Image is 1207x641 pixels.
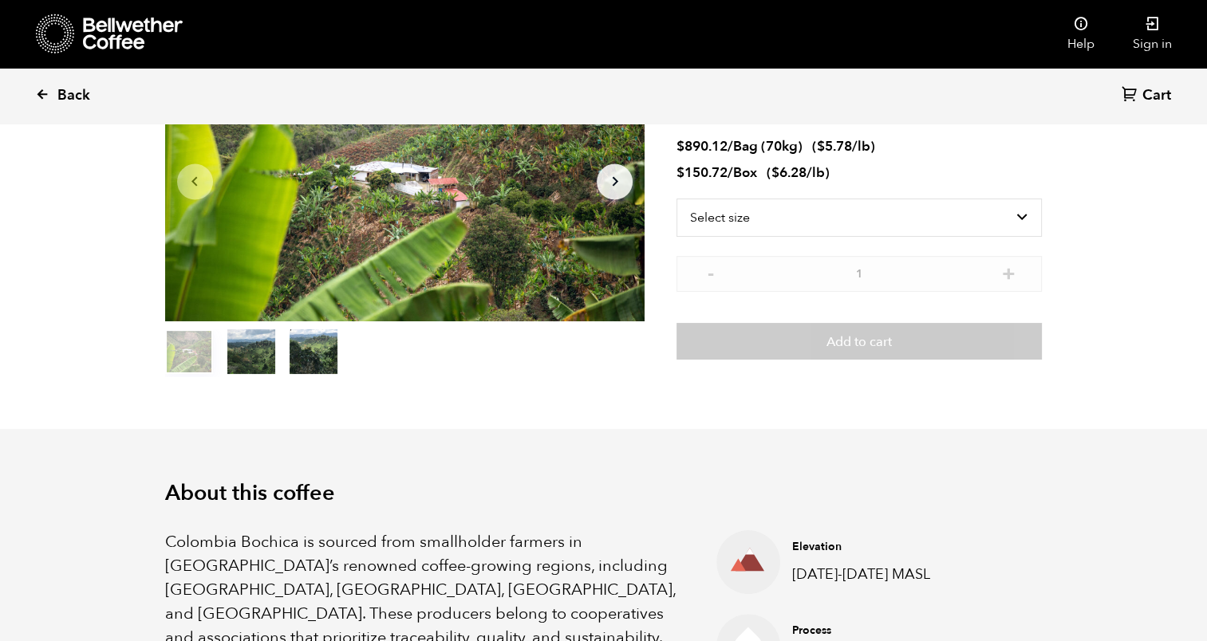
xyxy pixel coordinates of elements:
[728,137,733,155] span: /
[676,163,684,182] span: $
[733,137,803,155] span: Bag (70kg)
[733,163,757,182] span: Box
[165,481,1043,506] h2: About this coffee
[792,564,944,585] p: [DATE]-[DATE] MASL
[807,163,825,182] span: /lb
[792,539,944,555] h4: Elevation
[1142,86,1171,105] span: Cart
[676,323,1042,360] button: Add to cart
[728,163,733,182] span: /
[852,137,870,155] span: /lb
[700,264,720,280] button: -
[676,137,728,155] bdi: 890.12
[57,86,90,105] span: Back
[771,163,779,182] span: $
[771,163,807,182] bdi: 6.28
[817,137,852,155] bdi: 5.78
[812,137,875,155] span: ( )
[676,163,728,182] bdi: 150.72
[1122,85,1175,107] a: Cart
[676,137,684,155] span: $
[817,137,825,155] span: $
[998,264,1018,280] button: +
[767,163,830,182] span: ( )
[792,623,944,639] h4: Process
